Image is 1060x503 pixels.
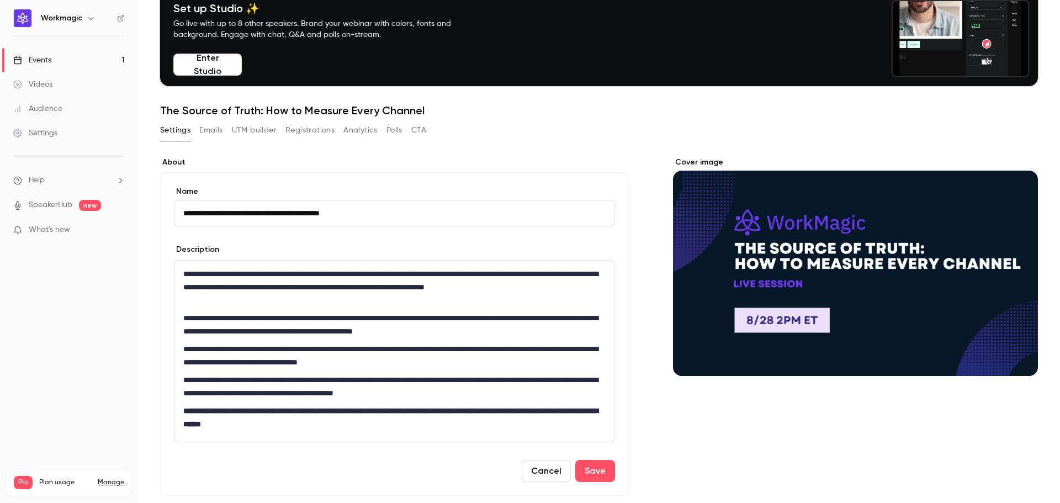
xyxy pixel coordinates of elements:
[386,121,402,139] button: Polls
[13,79,52,90] div: Videos
[343,121,378,139] button: Analytics
[39,478,91,487] span: Plan usage
[29,224,70,236] span: What's new
[98,478,124,487] a: Manage
[173,2,477,15] h4: Set up Studio ✨
[14,9,31,27] img: Workmagic
[575,460,615,482] button: Save
[173,18,477,40] p: Go live with up to 8 other speakers. Brand your webinar with colors, fonts and background. Engage...
[29,174,45,186] span: Help
[174,244,219,255] label: Description
[13,103,62,114] div: Audience
[411,121,426,139] button: CTA
[673,157,1038,168] label: Cover image
[285,121,335,139] button: Registrations
[173,54,242,76] button: Enter Studio
[79,200,101,211] span: new
[160,121,190,139] button: Settings
[199,121,222,139] button: Emails
[160,157,629,168] label: About
[41,13,82,24] h6: Workmagic
[522,460,571,482] button: Cancel
[13,128,57,139] div: Settings
[160,104,1038,117] h1: The Source of Truth: How to Measure Every Channel
[14,476,33,489] span: Pro
[673,157,1038,376] section: Cover image
[174,261,614,442] div: editor
[174,260,615,442] section: description
[13,174,125,186] li: help-dropdown-opener
[174,186,615,197] label: Name
[232,121,277,139] button: UTM builder
[13,55,51,66] div: Events
[29,199,72,211] a: SpeakerHub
